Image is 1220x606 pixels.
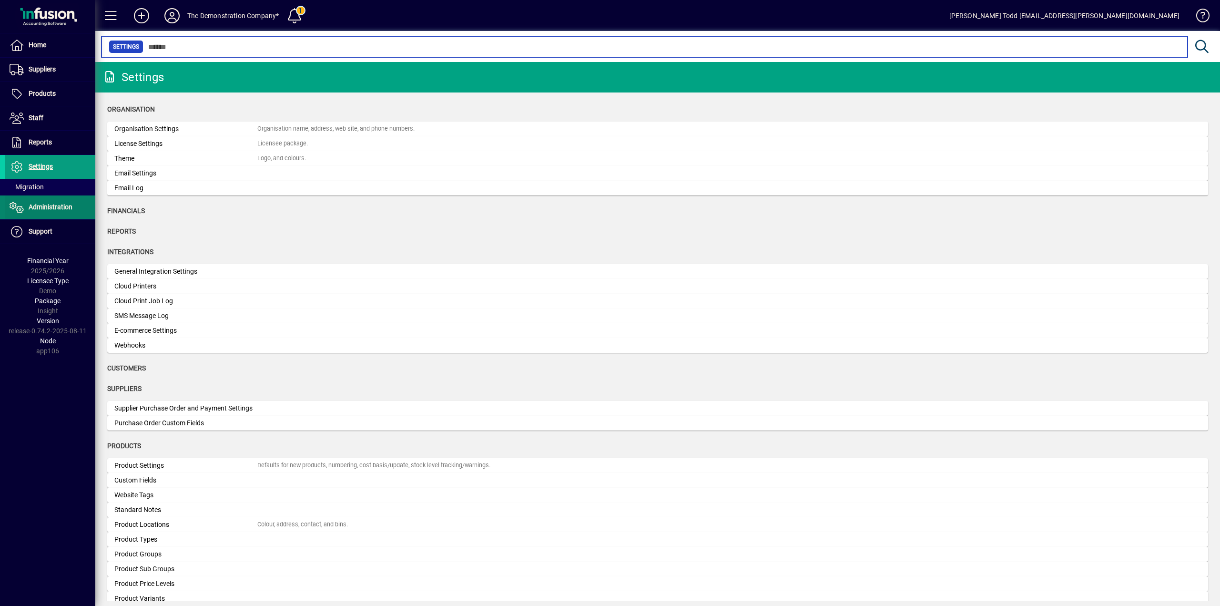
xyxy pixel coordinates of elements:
a: Suppliers [5,58,95,82]
div: Cloud Printers [114,281,257,291]
span: Organisation [107,105,155,113]
div: Defaults for new products, numbering, cost basis/update, stock level tracking/warnings. [257,461,490,470]
span: Integrations [107,248,153,256]
a: Product Groups [107,547,1208,562]
div: [PERSON_NAME] Todd [EMAIL_ADDRESS][PERSON_NAME][DOMAIN_NAME] [949,8,1180,23]
div: Webhooks [114,340,257,350]
button: Add [126,7,157,24]
div: Colour, address, contact, and bins. [257,520,348,529]
div: Website Tags [114,490,257,500]
a: Support [5,220,95,244]
div: The Demonstration Company* [187,8,279,23]
a: Custom Fields [107,473,1208,488]
div: Logo, and colours. [257,154,306,163]
a: Standard Notes [107,503,1208,517]
span: Products [29,90,56,97]
div: Licensee package. [257,139,308,148]
div: Email Log [114,183,257,193]
div: SMS Message Log [114,311,257,321]
span: Version [37,317,59,325]
a: Organisation SettingsOrganisation name, address, web site, and phone numbers. [107,122,1208,136]
span: Package [35,297,61,305]
div: Purchase Order Custom Fields [114,418,257,428]
a: Migration [5,179,95,195]
a: Home [5,33,95,57]
a: Product Sub Groups [107,562,1208,576]
div: Theme [114,154,257,164]
a: Webhooks [107,338,1208,353]
div: Product Settings [114,461,257,471]
a: General Integration Settings [107,264,1208,279]
span: Reports [107,227,136,235]
span: Financials [107,207,145,215]
button: Profile [157,7,187,24]
div: License Settings [114,139,257,149]
div: Product Sub Groups [114,564,257,574]
a: Knowledge Base [1189,2,1208,33]
span: Node [40,337,56,345]
a: ThemeLogo, and colours. [107,151,1208,166]
span: Reports [29,138,52,146]
span: Settings [113,42,139,51]
div: Custom Fields [114,475,257,485]
div: Product Variants [114,594,257,604]
span: Licensee Type [27,277,69,285]
a: Supplier Purchase Order and Payment Settings [107,401,1208,416]
div: Product Price Levels [114,579,257,589]
div: E-commerce Settings [114,326,257,336]
span: Customers [107,364,146,372]
a: Website Tags [107,488,1208,503]
a: Cloud Printers [107,279,1208,294]
div: Supplier Purchase Order and Payment Settings [114,403,257,413]
span: Suppliers [29,65,56,73]
a: Product Variants [107,591,1208,606]
a: SMS Message Log [107,308,1208,323]
div: Product Groups [114,549,257,559]
a: Staff [5,106,95,130]
a: Email Settings [107,166,1208,181]
span: Suppliers [107,385,142,392]
div: Cloud Print Job Log [114,296,257,306]
a: Cloud Print Job Log [107,294,1208,308]
span: Financial Year [27,257,69,265]
a: Product LocationsColour, address, contact, and bins. [107,517,1208,532]
a: Purchase Order Custom Fields [107,416,1208,431]
div: Email Settings [114,168,257,178]
div: Product Types [114,534,257,544]
span: Administration [29,203,72,211]
span: Staff [29,114,43,122]
div: Settings [102,70,164,85]
a: Reports [5,131,95,154]
a: Administration [5,195,95,219]
a: E-commerce Settings [107,323,1208,338]
div: Organisation name, address, web site, and phone numbers. [257,124,415,134]
a: Product Types [107,532,1208,547]
a: Email Log [107,181,1208,195]
a: Products [5,82,95,106]
a: Product Price Levels [107,576,1208,591]
span: Migration [10,183,44,191]
span: Support [29,227,52,235]
div: General Integration Settings [114,267,257,277]
span: Products [107,442,141,450]
a: License SettingsLicensee package. [107,136,1208,151]
div: Organisation Settings [114,124,257,134]
span: Home [29,41,46,49]
div: Product Locations [114,520,257,530]
span: Settings [29,163,53,170]
div: Standard Notes [114,505,257,515]
a: Product SettingsDefaults for new products, numbering, cost basis/update, stock level tracking/war... [107,458,1208,473]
